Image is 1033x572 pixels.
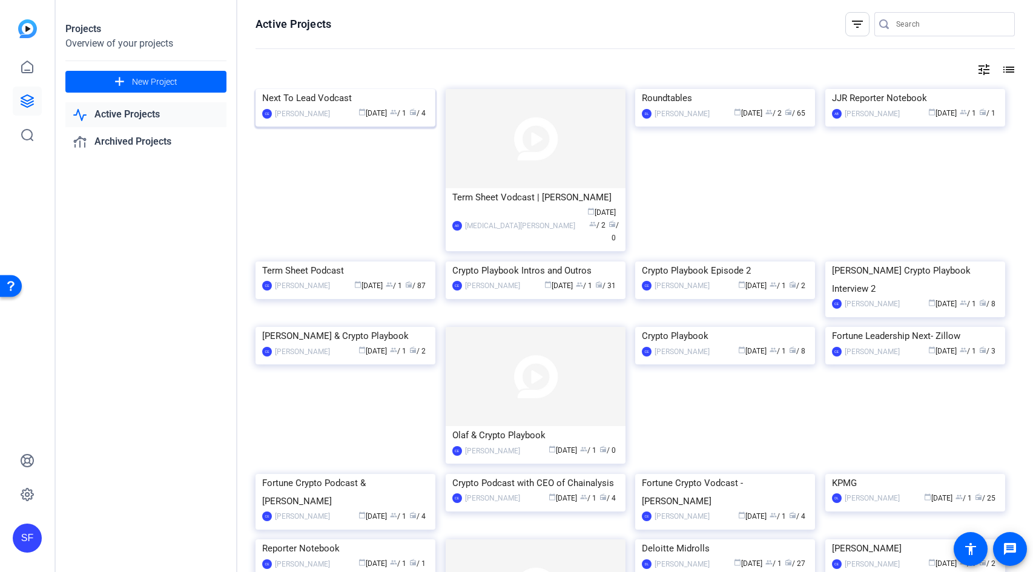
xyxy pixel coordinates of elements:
[655,558,710,570] div: [PERSON_NAME]
[960,108,967,116] span: group
[734,109,762,117] span: [DATE]
[549,493,556,501] span: calendar_today
[358,346,366,353] span: calendar_today
[655,108,710,120] div: [PERSON_NAME]
[262,559,272,569] div: CE
[580,493,587,501] span: group
[452,493,462,503] div: CE
[465,220,575,232] div: [MEDICAL_DATA][PERSON_NAME]
[785,109,805,117] span: / 65
[405,281,412,288] span: radio
[960,346,967,353] span: group
[738,512,767,521] span: [DATE]
[452,281,462,291] div: CE
[13,524,42,553] div: SF
[358,511,366,519] span: calendar_today
[765,559,782,568] span: / 1
[642,281,652,291] div: CE
[275,280,330,292] div: [PERSON_NAME]
[262,511,272,521] div: CE
[452,426,619,444] div: Olaf & Crypto Playbook
[1000,62,1015,77] mat-icon: list
[770,511,777,519] span: group
[770,281,777,288] span: group
[770,346,777,353] span: group
[599,494,616,502] span: / 4
[960,299,967,306] span: group
[390,347,406,355] span: / 1
[409,109,426,117] span: / 4
[738,346,745,353] span: calendar_today
[655,346,710,358] div: [PERSON_NAME]
[832,474,998,492] div: KPMG
[549,494,577,502] span: [DATE]
[642,559,652,569] div: DL
[642,261,808,280] div: Crypto Playbook Episode 2
[734,559,741,566] span: calendar_today
[390,511,397,519] span: group
[354,281,383,290] span: [DATE]
[832,89,998,107] div: JJR Reporter Notebook
[358,108,366,116] span: calendar_today
[832,347,842,357] div: CE
[738,511,745,519] span: calendar_today
[275,346,330,358] div: [PERSON_NAME]
[544,281,552,288] span: calendar_today
[409,347,426,355] span: / 2
[642,89,808,107] div: Roundtables
[358,347,387,355] span: [DATE]
[924,494,952,502] span: [DATE]
[832,539,998,557] div: [PERSON_NAME]
[262,109,272,119] div: CE
[599,493,607,501] span: radio
[65,36,226,51] div: Overview of your projects
[960,300,976,308] span: / 1
[765,108,773,116] span: group
[262,474,429,510] div: Fortune Crypto Podcast & [PERSON_NAME]
[655,280,710,292] div: [PERSON_NAME]
[595,281,602,288] span: radio
[955,493,963,501] span: group
[576,281,592,290] span: / 1
[65,22,226,36] div: Projects
[358,109,387,117] span: [DATE]
[738,281,745,288] span: calendar_today
[789,347,805,355] span: / 8
[599,446,616,455] span: / 0
[358,512,387,521] span: [DATE]
[354,281,361,288] span: calendar_today
[960,347,976,355] span: / 1
[65,71,226,93] button: New Project
[256,17,331,31] h1: Active Projects
[465,280,520,292] div: [PERSON_NAME]
[765,559,773,566] span: group
[409,559,426,568] span: / 1
[452,446,462,456] div: CE
[599,445,607,453] span: radio
[642,474,808,510] div: Fortune Crypto Vodcast - [PERSON_NAME]
[832,327,998,345] div: Fortune Leadership Next- Zillow
[850,17,865,31] mat-icon: filter_list
[409,346,417,353] span: radio
[975,494,995,502] span: / 25
[358,559,387,568] span: [DATE]
[549,446,577,455] span: [DATE]
[928,559,957,568] span: [DATE]
[642,539,808,557] div: Deloitte Midrolls
[928,559,936,566] span: calendar_today
[979,300,995,308] span: / 8
[275,558,330,570] div: [PERSON_NAME]
[587,208,616,217] span: [DATE]
[386,281,402,290] span: / 1
[18,19,37,38] img: blue-gradient.svg
[112,74,127,90] mat-icon: add
[609,221,619,242] span: / 0
[452,261,619,280] div: Crypto Playbook Intros and Outros
[845,298,900,310] div: [PERSON_NAME]
[1003,542,1017,556] mat-icon: message
[390,346,397,353] span: group
[845,492,900,504] div: [PERSON_NAME]
[789,346,796,353] span: radio
[65,130,226,154] a: Archived Projects
[642,511,652,521] div: CE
